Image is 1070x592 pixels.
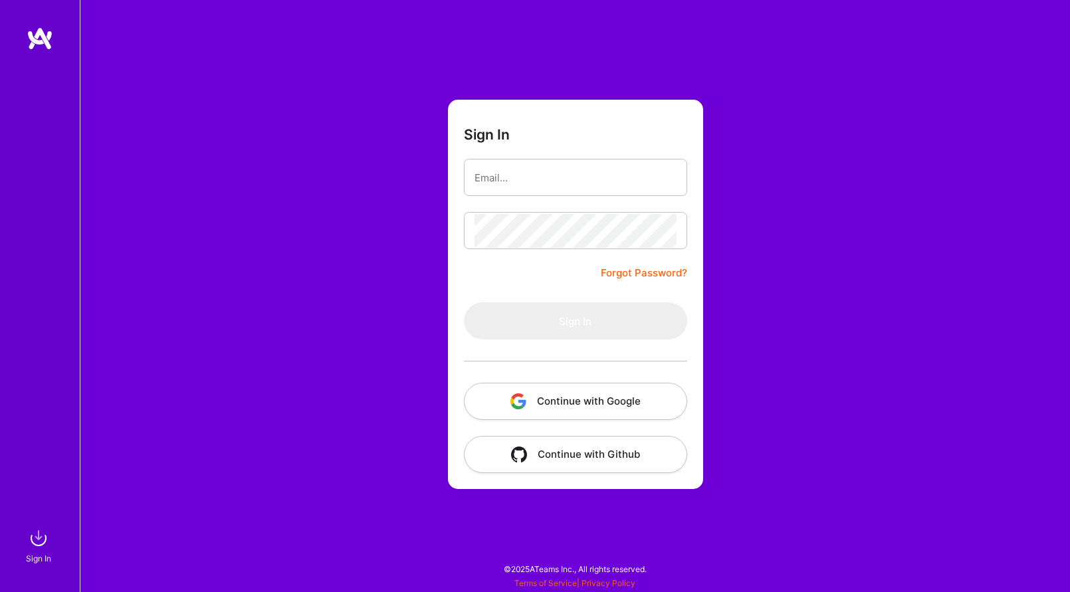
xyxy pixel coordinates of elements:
[514,578,577,588] a: Terms of Service
[80,552,1070,585] div: © 2025 ATeams Inc., All rights reserved.
[514,578,635,588] span: |
[510,393,526,409] img: icon
[464,383,687,420] button: Continue with Google
[601,265,687,281] a: Forgot Password?
[464,302,687,340] button: Sign In
[26,551,51,565] div: Sign In
[25,525,52,551] img: sign in
[582,578,635,588] a: Privacy Policy
[27,27,53,50] img: logo
[475,161,677,195] input: Email...
[464,436,687,473] button: Continue with Github
[28,525,52,565] a: sign inSign In
[464,126,510,143] h3: Sign In
[511,446,527,462] img: icon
